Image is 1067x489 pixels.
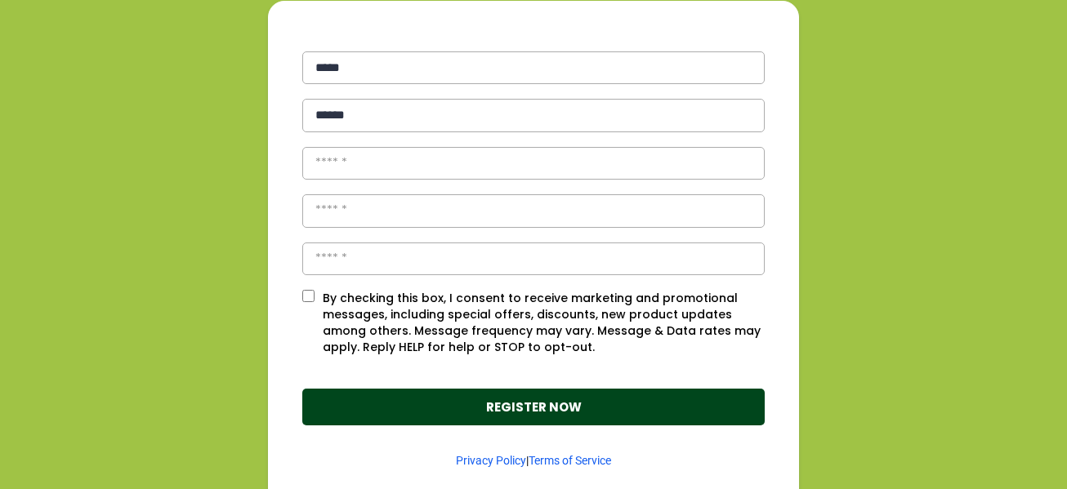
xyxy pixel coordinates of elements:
button: REGISTER NOW [302,389,765,425]
a: Privacy Policy [456,454,526,467]
strong: REGISTER NOW [486,398,582,416]
p: | [302,452,765,469]
a: Terms of Service [529,454,611,467]
p: By checking this box, I consent to receive marketing and promotional messages, including special ... [323,290,765,355]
